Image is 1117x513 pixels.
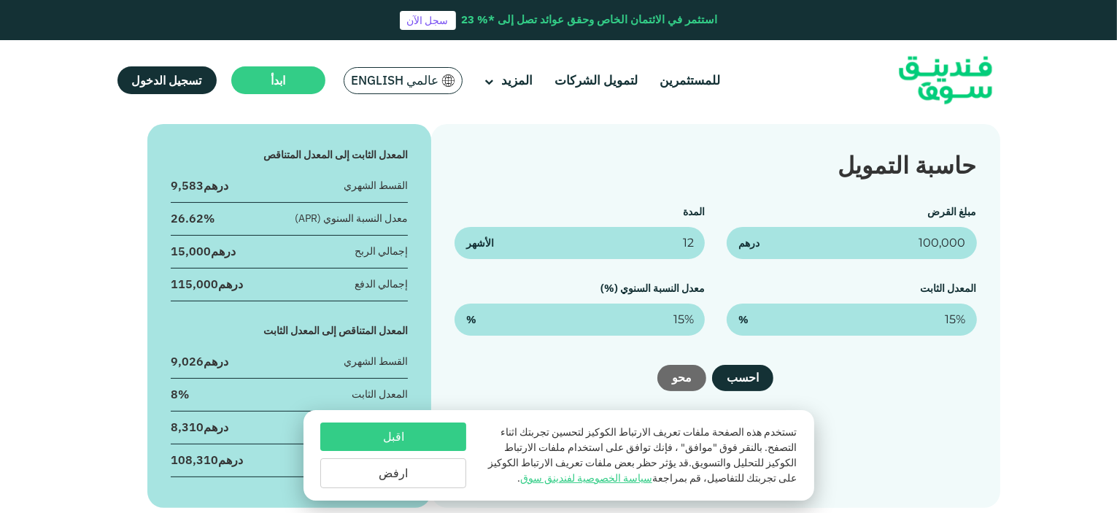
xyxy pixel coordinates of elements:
div: حاسبة التمويل [455,147,976,182]
span: 108,310 [171,452,218,467]
div: استثمر في الائتمان الخاص وحقق عوائد تصل إلى *% 23 [462,12,718,28]
div: 8% [171,386,189,402]
span: للتفاصيل، قم بمراجعة . [517,471,744,485]
span: قد يؤثر حظر بعض ملفات تعريف الارتباط الكوكيز على تجربتك [488,456,797,485]
div: معدل النسبة السنوي (APR) [295,211,408,226]
div: المعدل الثابت إلى المعدل المتناقص [171,147,409,163]
span: المزيد [501,72,533,88]
span: 9,583 [171,178,204,193]
label: معدل النسبة السنوي (%) [600,282,705,295]
label: مبلغ القرض [928,205,977,218]
span: عالمي English [352,72,439,89]
img: SA Flag [442,74,455,87]
span: 115,000 [171,277,218,291]
button: اقبل [320,423,466,451]
div: إجمالي الدفع [355,277,408,292]
div: درهم [171,452,243,468]
div: المعدل الثابت [352,387,408,402]
span: % [466,312,476,328]
span: درهم [738,236,760,251]
img: Logo [874,44,1017,117]
a: سياسة الخصوصية لفندينق سوق [520,471,652,485]
button: ارفض [320,458,466,488]
span: % [738,312,749,328]
a: لتمويل الشركات [551,69,641,93]
button: محو [657,365,706,391]
a: للمستثمرين [656,69,724,93]
div: 26.62% [171,210,214,226]
div: درهم [171,419,228,435]
label: المدة [683,205,705,218]
div: إجمالي الربح [355,244,408,259]
div: القسط الشهري [344,178,408,193]
div: درهم [171,243,236,259]
div: درهم [171,177,228,193]
p: تستخدم هذه الصفحة ملفات تعريف الارتباط الكوكيز لتحسين تجربتك اثناء التصفح. بالنقر فوق "موافق" ، ف... [481,425,796,486]
label: المعدل الثابت [921,282,977,295]
span: 8,310 [171,420,204,434]
div: درهم [171,276,243,292]
span: 15,000 [171,244,211,258]
span: تسجيل الدخول [132,73,202,88]
button: احسب [712,365,773,391]
span: الأشهر [466,236,494,251]
a: تسجيل الدخول [117,66,217,94]
span: ابدأ [271,73,285,88]
div: درهم [171,353,228,369]
div: المعدل المتناقص إلى المعدل الثابت [171,323,409,339]
span: 9,026 [171,354,204,369]
div: القسط الشهري [344,354,408,369]
a: سجل الآن [400,11,456,30]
